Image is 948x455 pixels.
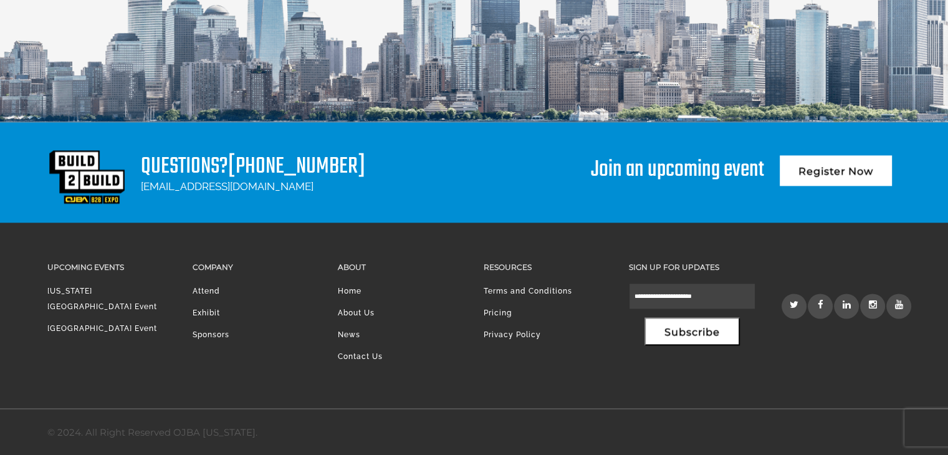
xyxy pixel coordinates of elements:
h3: Company [193,260,319,274]
a: Pricing [483,309,511,317]
div: Join an upcoming event [591,149,764,181]
a: Contact Us [338,352,383,361]
a: [EMAIL_ADDRESS][DOMAIN_NAME] [141,180,314,193]
a: [PHONE_NUMBER] [228,149,365,184]
button: Subscribe [644,317,740,345]
h3: Upcoming Events [47,260,174,274]
a: [GEOGRAPHIC_DATA] Event [47,324,157,333]
h3: Resources [483,260,610,274]
a: Sponsors [193,330,229,339]
h3: Sign up for updates [629,260,755,274]
a: About Us [338,309,375,317]
a: Register Now [780,155,892,186]
a: Terms and Conditions [483,287,572,295]
a: Privacy Policy [483,330,540,339]
a: Exhibit [193,309,220,317]
h3: About [338,260,464,274]
div: © 2024. All Right Reserved OJBA [US_STATE]. [47,424,257,441]
a: Attend [193,287,220,295]
h1: Questions? [141,156,365,178]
